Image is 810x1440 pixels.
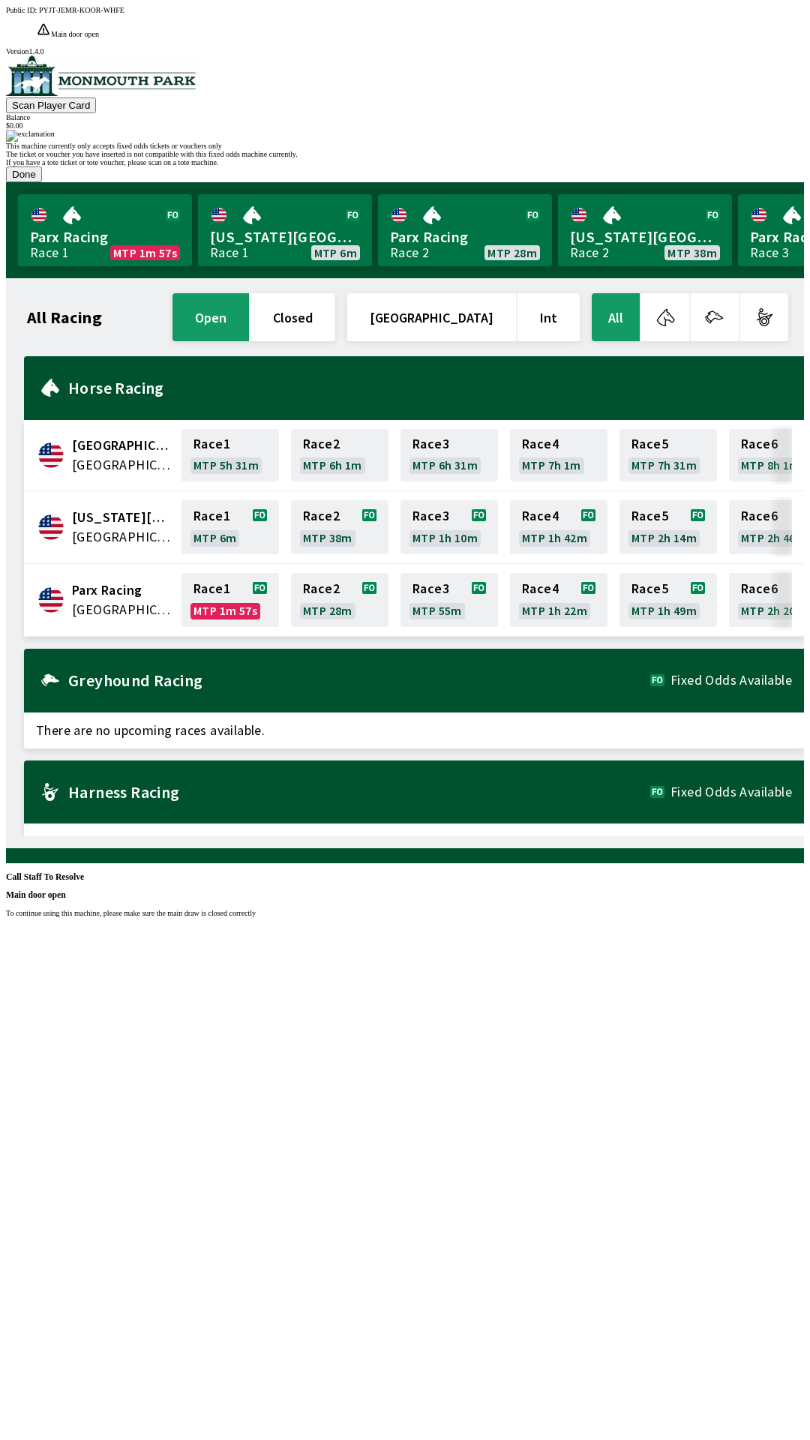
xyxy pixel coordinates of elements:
[303,510,340,522] span: Race 2
[181,500,279,554] a: Race1MTP 6m
[487,247,537,259] span: MTP 28m
[68,674,650,686] h2: Greyhound Racing
[303,532,352,544] span: MTP 38m
[6,47,804,55] div: Version 1.4.0
[522,532,587,544] span: MTP 1h 42m
[400,573,498,627] a: Race3MTP 55m
[741,532,806,544] span: MTP 2h 46m
[631,604,697,616] span: MTP 1h 49m
[522,459,581,471] span: MTP 7h 1m
[113,247,177,259] span: MTP 1m 57s
[390,227,540,247] span: Parx Racing
[741,604,806,616] span: MTP 2h 20m
[6,130,55,142] img: exclamation
[193,438,230,450] span: Race 1
[570,227,720,247] span: [US_STATE][GEOGRAPHIC_DATA]
[592,293,640,341] button: All
[27,311,102,323] h1: All Racing
[390,247,429,259] div: Race 2
[522,438,559,450] span: Race 4
[303,459,362,471] span: MTP 6h 1m
[6,166,42,182] button: Done
[72,527,172,547] span: United States
[741,510,778,522] span: Race 6
[181,429,279,481] a: Race1MTP 5h 31m
[72,508,172,527] span: Delaware Park
[6,113,804,121] div: Balance
[741,459,800,471] span: MTP 8h 1m
[619,429,717,481] a: Race5MTP 7h 31m
[631,438,668,450] span: Race 5
[72,600,172,619] span: United States
[400,429,498,481] a: Race3MTP 6h 31m
[172,293,249,341] button: open
[6,158,804,166] div: If you have a tote ticket or tote voucher, please scan on a tote machine.
[631,583,668,595] span: Race 5
[39,6,124,14] span: PYJT-JEMR-KOOR-WHFE
[6,909,804,917] p: To continue using this machine, please make sure the main draw is closed correctly
[522,510,559,522] span: Race 4
[51,30,99,38] span: Main door open
[570,247,609,259] div: Race 2
[741,438,778,450] span: Race 6
[558,194,732,266] a: [US_STATE][GEOGRAPHIC_DATA]Race 2MTP 38m
[750,247,789,259] div: Race 3
[30,227,180,247] span: Parx Racing
[6,142,804,150] div: This machine currently only accepts fixed odds tickets or vouchers only
[291,500,388,554] a: Race2MTP 38m
[741,583,778,595] span: Race 6
[193,583,230,595] span: Race 1
[303,438,340,450] span: Race 2
[250,293,335,341] button: closed
[6,890,804,900] h3: Main door open
[6,150,804,158] div: The ticket or voucher you have inserted is not compatible with this fixed odds machine currently.
[522,604,587,616] span: MTP 1h 22m
[400,500,498,554] a: Race3MTP 1h 10m
[412,583,449,595] span: Race 3
[68,382,792,394] h2: Horse Racing
[291,573,388,627] a: Race2MTP 28m
[412,604,462,616] span: MTP 55m
[631,459,697,471] span: MTP 7h 31m
[314,247,357,259] span: MTP 6m
[6,97,96,113] button: Scan Player Card
[181,573,279,627] a: Race1MTP 1m 57s
[6,121,804,130] div: $ 0.00
[6,55,196,96] img: venue logo
[193,532,236,544] span: MTP 6m
[291,429,388,481] a: Race2MTP 6h 1m
[631,510,668,522] span: Race 5
[210,227,360,247] span: [US_STATE][GEOGRAPHIC_DATA]
[619,500,717,554] a: Race5MTP 2h 14m
[193,510,230,522] span: Race 1
[670,674,792,686] span: Fixed Odds Available
[72,455,172,475] span: United States
[193,604,257,616] span: MTP 1m 57s
[522,583,559,595] span: Race 4
[24,823,804,859] span: There are no upcoming races available.
[30,247,69,259] div: Race 1
[631,532,697,544] span: MTP 2h 14m
[72,436,172,455] span: Canterbury Park
[378,194,552,266] a: Parx RacingRace 2MTP 28m
[24,712,804,748] span: There are no upcoming races available.
[667,247,717,259] span: MTP 38m
[303,604,352,616] span: MTP 28m
[72,580,172,600] span: Parx Racing
[619,573,717,627] a: Race5MTP 1h 49m
[18,194,192,266] a: Parx RacingRace 1MTP 1m 57s
[6,872,804,882] h3: Call Staff To Resolve
[412,532,478,544] span: MTP 1h 10m
[347,293,516,341] button: [GEOGRAPHIC_DATA]
[510,500,607,554] a: Race4MTP 1h 42m
[517,293,580,341] button: Int
[670,786,792,798] span: Fixed Odds Available
[412,459,478,471] span: MTP 6h 31m
[6,6,804,14] div: Public ID:
[303,583,340,595] span: Race 2
[210,247,249,259] div: Race 1
[412,438,449,450] span: Race 3
[68,786,650,798] h2: Harness Racing
[510,573,607,627] a: Race4MTP 1h 22m
[193,459,259,471] span: MTP 5h 31m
